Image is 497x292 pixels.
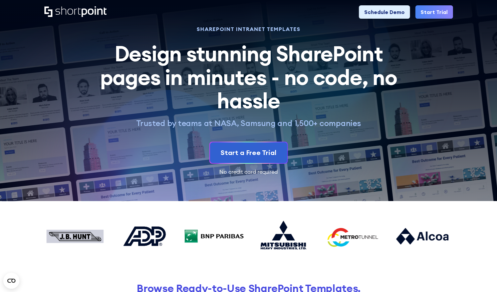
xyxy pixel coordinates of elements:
[221,148,276,158] div: Start a Free Trial
[44,169,453,174] div: No credit card required
[44,6,106,18] a: Home
[3,273,19,289] button: Open CMP widget
[92,118,405,128] p: Trusted by teams at NASA, Samsung and 1,500+ companies
[464,260,497,292] iframe: Chat Widget
[415,5,453,19] a: Start Trial
[92,27,405,31] h1: SHAREPOINT INTRANET TEMPLATES
[92,42,405,112] h2: Design stunning SharePoint pages in minutes - no code, no hassle
[464,260,497,292] div: 聊天小组件
[359,5,410,19] a: Schedule Demo
[210,142,287,163] a: Start a Free Trial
